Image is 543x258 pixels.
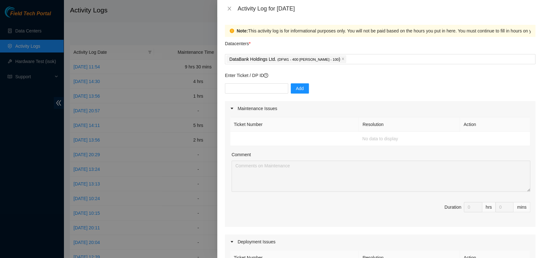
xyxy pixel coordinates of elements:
[482,202,496,212] div: hrs
[237,27,248,34] strong: Note:
[341,57,345,61] span: close
[513,202,530,212] div: mins
[460,117,530,132] th: Action
[444,204,461,211] div: Duration
[230,117,359,132] th: Ticket Number
[230,107,234,110] span: caret-right
[225,72,535,79] p: Enter Ticket / DP ID
[291,83,309,94] button: Add
[225,101,535,116] div: Maintenance Issues
[229,56,340,63] p: DataBank Holdings Ltd. )
[359,117,460,132] th: Resolution
[232,151,251,158] label: Comment
[230,132,530,146] td: No data to display
[225,234,535,249] div: Deployment Issues
[238,5,535,12] div: Activity Log for [DATE]
[277,58,339,61] span: ( DFW1 - 400 [PERSON_NAME] - 100
[296,85,304,92] span: Add
[225,6,234,12] button: Close
[230,29,234,33] span: exclamation-circle
[232,161,530,192] textarea: Comment
[225,37,251,47] p: Datacenters
[264,73,268,78] span: question-circle
[227,6,232,11] span: close
[230,240,234,244] span: caret-right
